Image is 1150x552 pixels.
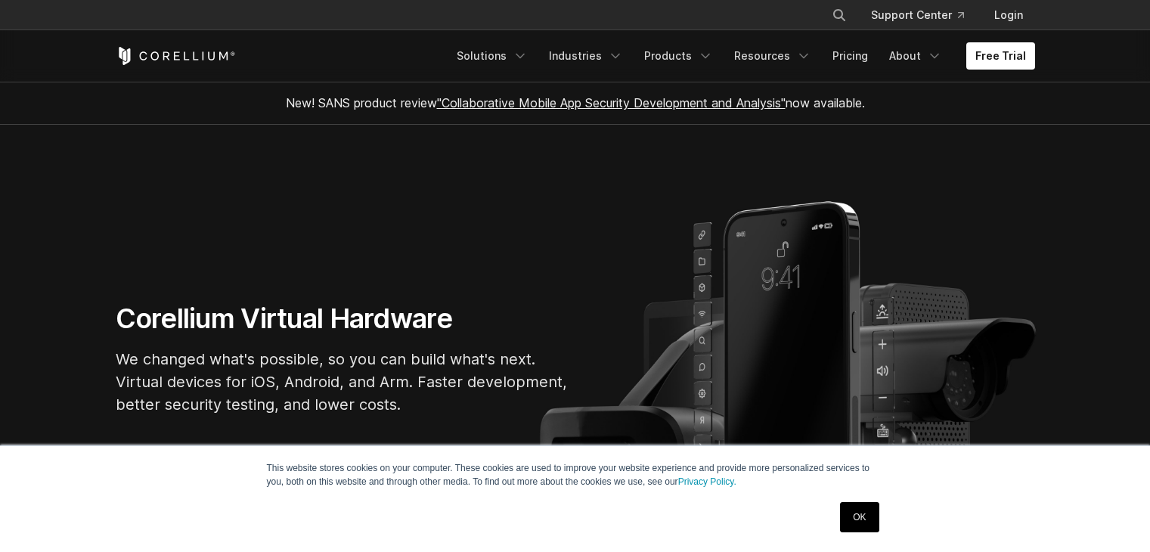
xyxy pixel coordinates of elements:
[982,2,1035,29] a: Login
[540,42,632,70] a: Industries
[859,2,976,29] a: Support Center
[448,42,537,70] a: Solutions
[448,42,1035,70] div: Navigation Menu
[286,95,865,110] span: New! SANS product review now available.
[826,2,853,29] button: Search
[840,502,879,532] a: OK
[116,348,569,416] p: We changed what's possible, so you can build what's next. Virtual devices for iOS, Android, and A...
[880,42,951,70] a: About
[267,461,884,488] p: This website stores cookies on your computer. These cookies are used to improve your website expe...
[678,476,736,487] a: Privacy Policy.
[814,2,1035,29] div: Navigation Menu
[966,42,1035,70] a: Free Trial
[725,42,820,70] a: Resources
[823,42,877,70] a: Pricing
[116,302,569,336] h1: Corellium Virtual Hardware
[635,42,722,70] a: Products
[116,47,236,65] a: Corellium Home
[437,95,786,110] a: "Collaborative Mobile App Security Development and Analysis"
